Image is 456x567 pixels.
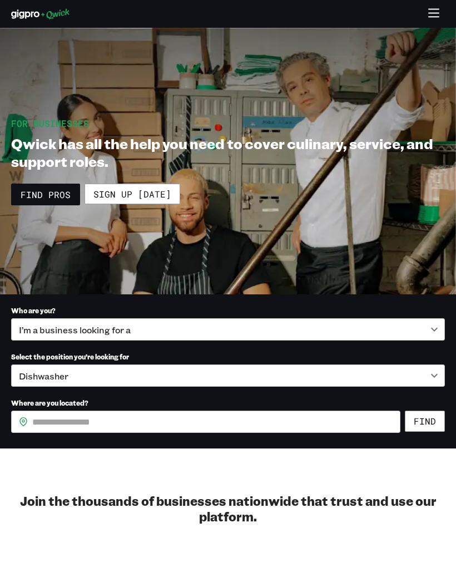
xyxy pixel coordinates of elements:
[11,352,129,361] span: Select the position you’re looking for
[11,364,445,387] div: Dishwasher
[11,306,56,315] span: Who are you?
[11,398,88,407] span: Where are you located?
[405,411,445,432] button: Find
[11,117,89,129] span: For Businesses
[11,135,445,170] h1: Qwick has all the help you need to cover culinary, service, and support roles.
[11,184,80,206] a: Find Pros
[11,493,445,524] h2: Join the thousands of businesses nationwide that trust and use our platform.
[85,184,180,205] a: Sign up [DATE]
[11,318,445,341] div: I’m a business looking for a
